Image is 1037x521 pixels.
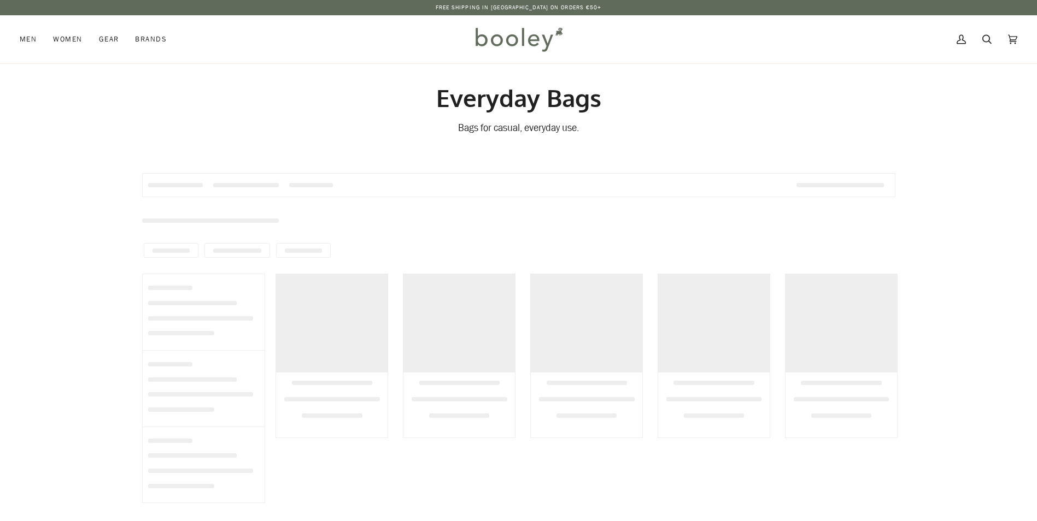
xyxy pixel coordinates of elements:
span: Gear [99,34,119,45]
div: Bags for casual, everyday use. [142,122,895,135]
a: Gear [91,15,127,63]
a: Brands [127,15,175,63]
span: Women [53,34,82,45]
h1: Everyday Bags [142,83,895,113]
a: Men [20,15,45,63]
a: Women [45,15,90,63]
span: Men [20,34,37,45]
img: Booley [471,23,566,55]
span: Brands [135,34,167,45]
p: Free Shipping in [GEOGRAPHIC_DATA] on Orders €50+ [436,3,602,12]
